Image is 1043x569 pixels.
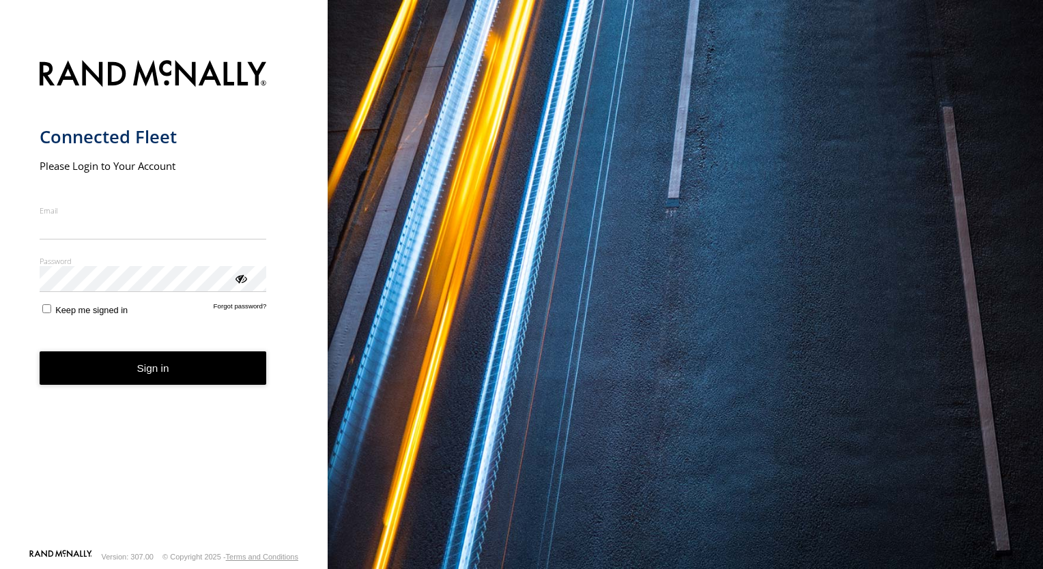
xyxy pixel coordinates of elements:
[40,205,267,216] label: Email
[233,271,247,284] div: ViewPassword
[102,553,154,561] div: Version: 307.00
[55,305,128,315] span: Keep me signed in
[40,57,267,92] img: Rand McNally
[214,302,267,315] a: Forgot password?
[40,159,267,173] h2: Please Login to Your Account
[42,304,51,313] input: Keep me signed in
[40,52,289,549] form: main
[40,256,267,266] label: Password
[226,553,298,561] a: Terms and Conditions
[40,351,267,385] button: Sign in
[40,126,267,148] h1: Connected Fleet
[29,550,92,564] a: Visit our Website
[162,553,298,561] div: © Copyright 2025 -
